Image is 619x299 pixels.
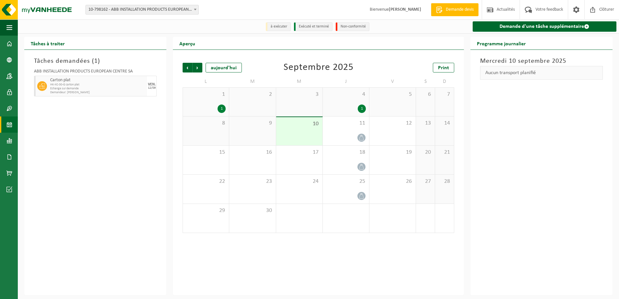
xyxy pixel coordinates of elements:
span: 9 [232,120,272,127]
span: 18 [326,149,366,156]
span: 5 [373,91,412,98]
li: Exécuté et terminé [294,22,332,31]
span: 15 [186,149,226,156]
td: L [183,76,229,87]
span: 7 [438,91,451,98]
div: Septembre 2025 [284,63,354,72]
span: 6 [419,91,432,98]
div: Aucun transport planifié [480,66,603,80]
td: M [229,76,276,87]
span: 1 [94,58,98,64]
span: 23 [232,178,272,185]
span: 10-798162 - ABB INSTALLATION PRODUCTS EUROPEAN CENTRE SA - HOUDENG-GOEGNIES [86,5,198,14]
span: Précédent [183,63,192,72]
span: 13 [419,120,432,127]
h3: Mercredi 10 septembre 2025 [480,56,603,66]
span: Demandeur: [PERSON_NAME] [50,91,145,94]
span: Print [438,65,449,71]
span: 12 [373,120,412,127]
td: V [369,76,416,87]
div: 1 [218,105,226,113]
span: 29 [186,207,226,214]
span: 21 [438,149,451,156]
span: Echange sur demande [50,87,145,91]
td: D [435,76,454,87]
span: 22 [186,178,226,185]
span: 8 [186,120,226,127]
span: 20 [419,149,432,156]
a: Demande d'une tâche supplémentaire [473,21,616,32]
span: 1 [186,91,226,98]
span: 24 [279,178,319,185]
span: 2 [232,91,272,98]
span: 27 [419,178,432,185]
div: aujourd'hui [206,63,242,72]
strong: [PERSON_NAME] [389,7,421,12]
span: 17 [279,149,319,156]
span: 11 [326,120,366,127]
div: VEN. [148,83,156,86]
div: 12/09 [148,86,156,90]
li: à exécuter [266,22,291,31]
td: J [323,76,369,87]
span: 3 [279,91,319,98]
td: S [416,76,435,87]
span: 10-798162 - ABB INSTALLATION PRODUCTS EUROPEAN CENTRE SA - HOUDENG-GOEGNIES [85,5,199,15]
td: M [276,76,323,87]
span: 28 [438,178,451,185]
h3: Tâches demandées ( ) [34,56,157,66]
h2: Tâches à traiter [24,37,71,50]
span: 25 [326,178,366,185]
a: Demande devis [431,3,478,16]
span: Carton plat [50,78,145,83]
li: Non-conformité [336,22,369,31]
span: 30 [232,207,272,214]
span: Demande devis [444,6,475,13]
span: 16 [232,149,272,156]
div: ABB INSTALLATION PRODUCTS EUROPEAN CENTRE SA [34,69,157,76]
span: Suivant [193,63,202,72]
span: 10 [279,120,319,127]
span: 14 [438,120,451,127]
span: 19 [373,149,412,156]
span: 26 [373,178,412,185]
h2: Aperçu [173,37,202,50]
span: HK-XC-30-G carton plat [50,83,145,87]
h2: Programme journalier [470,37,532,50]
span: 4 [326,91,366,98]
a: Print [433,63,454,72]
div: 1 [358,105,366,113]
